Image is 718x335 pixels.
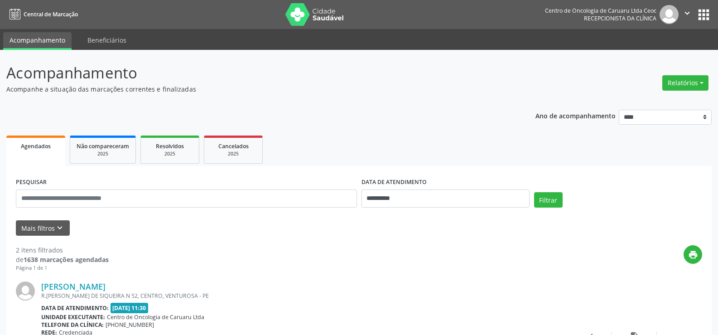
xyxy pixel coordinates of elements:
[41,321,104,329] b: Telefone da clínica:
[679,5,696,24] button: 
[55,223,65,233] i: keyboard_arrow_down
[584,15,656,22] span: Recepcionista da clínica
[534,192,563,208] button: Filtrar
[16,264,109,272] div: Página 1 de 1
[156,142,184,150] span: Resolvidos
[16,255,109,264] div: de
[6,84,500,94] p: Acompanhe a situação das marcações correntes e finalizadas
[24,10,78,18] span: Central de Marcação
[41,292,566,300] div: R.[PERSON_NAME] DE SIQUEIRA N 52, CENTRO, VENTUROSA - PE
[107,313,204,321] span: Centro de Oncologia de Caruaru Ltda
[106,321,154,329] span: [PHONE_NUMBER]
[41,313,105,321] b: Unidade executante:
[41,282,106,291] a: [PERSON_NAME]
[3,32,72,50] a: Acompanhamento
[545,7,656,15] div: Centro de Oncologia de Caruaru Ltda Ceoc
[6,62,500,84] p: Acompanhamento
[688,250,698,260] i: print
[77,151,129,157] div: 2025
[660,5,679,24] img: img
[81,32,133,48] a: Beneficiários
[16,220,70,236] button: Mais filtroskeyboard_arrow_down
[24,255,109,264] strong: 1638 marcações agendadas
[147,151,193,157] div: 2025
[662,75,708,91] button: Relatórios
[16,245,109,255] div: 2 itens filtrados
[535,110,616,121] p: Ano de acompanhamento
[111,303,149,313] span: [DATE] 11:30
[684,245,702,264] button: print
[211,151,256,157] div: 2025
[16,175,47,189] label: PESQUISAR
[682,8,692,18] i: 
[77,142,129,150] span: Não compareceram
[41,304,109,312] b: Data de atendimento:
[21,142,51,150] span: Agendados
[16,282,35,301] img: img
[218,142,249,150] span: Cancelados
[696,7,712,23] button: apps
[361,175,427,189] label: DATA DE ATENDIMENTO
[6,7,78,22] a: Central de Marcação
